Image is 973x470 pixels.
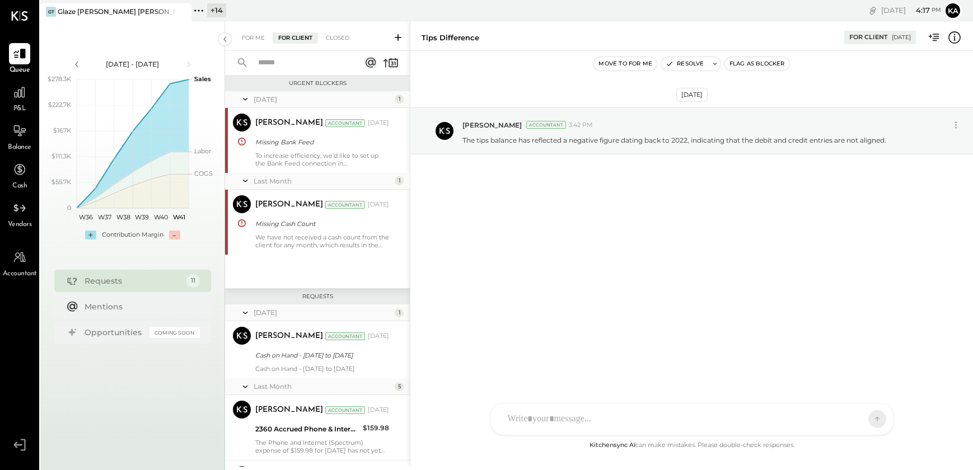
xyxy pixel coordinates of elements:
div: The Phone and Internet (Spectrum) expense of $159.98 for [DATE] has not yet been cleared from the... [255,439,389,454]
div: To increase efficiency, we’d like to set up the Bank Feed connection in [GEOGRAPHIC_DATA]. Please... [255,152,389,167]
div: We have not received a cash count from the client for any month, which results in the cash closin... [255,233,389,249]
span: [PERSON_NAME] [462,120,522,130]
text: $222.7K [48,101,71,109]
div: Last Month [254,176,392,186]
div: [PERSON_NAME] [255,331,323,342]
text: W41 [173,213,185,221]
text: Sales [194,75,211,83]
button: Resolve [661,57,708,70]
div: 2360 Accrued Phone & Internet [255,424,359,435]
div: [DATE] [368,200,389,209]
div: - [169,231,180,239]
text: W39 [135,213,149,221]
a: P&L [1,82,39,114]
text: $55.7K [52,178,71,186]
div: Requests [231,293,404,300]
div: Glaze [PERSON_NAME] [PERSON_NAME] LLC [58,7,175,16]
div: Tips Difference [422,32,479,43]
div: Requests [85,275,181,286]
div: 11 [186,274,200,288]
div: For Client [849,33,888,42]
div: [DATE] - [DATE] [85,59,180,69]
div: [DATE] [368,406,389,415]
div: 1 [395,176,404,185]
text: Labor [194,147,211,155]
span: Cash [12,181,27,191]
div: Closed [320,32,355,44]
div: Coming Soon [149,327,200,338]
div: 1 [395,308,404,317]
div: Cash on Hand - [DATE] to [DATE] [255,365,389,373]
a: Balance [1,120,39,153]
div: Cash on Hand - [DATE] to [DATE] [255,350,386,361]
div: Missing Cash Count [255,218,386,229]
div: Urgent Blockers [231,79,404,87]
div: Accountant [325,119,365,127]
button: Ka [944,2,962,20]
text: W40 [153,213,167,221]
div: [PERSON_NAME] [255,117,323,129]
div: Opportunities [85,327,144,338]
span: 3:42 PM [569,121,593,130]
div: Missing Bank Feed [255,137,386,148]
text: 0 [67,204,71,211]
div: [PERSON_NAME] [255,199,323,210]
div: For Me [236,32,270,44]
div: $159.98 [363,422,389,434]
div: [DATE] [254,308,392,317]
div: copy link [867,4,878,16]
text: W37 [98,213,111,221]
div: + [85,231,96,239]
div: + 14 [207,3,226,17]
div: [PERSON_NAME] [255,405,323,416]
text: $111.3K [52,152,71,160]
div: Mentions [85,301,194,312]
div: [DATE] [676,88,708,102]
button: Move to for me [594,57,657,70]
text: W38 [116,213,130,221]
a: Vendors [1,198,39,230]
span: Accountant [3,269,37,279]
a: Accountant [1,247,39,279]
div: Accountant [325,332,365,340]
div: Accountant [325,201,365,209]
div: Accountant [325,406,365,414]
span: Balance [8,143,31,153]
div: [DATE] [254,95,392,104]
text: $167K [53,126,71,134]
p: The tips balance has reflected a negative figure dating back to 2022, indicating that the debit a... [462,135,886,145]
div: 1 [395,95,404,104]
div: For Client [273,32,318,44]
a: Cash [1,159,39,191]
div: GT [46,7,56,17]
text: $278.3K [48,75,71,83]
span: P&L [13,104,26,114]
div: Contribution Margin [102,231,163,239]
button: Flag as Blocker [725,57,789,70]
div: [DATE] [368,332,389,341]
a: Queue [1,43,39,76]
div: [DATE] [368,119,389,128]
div: Last Month [254,382,392,391]
span: Queue [10,65,30,76]
div: [DATE] [881,5,941,16]
div: [DATE] [892,34,911,41]
span: Vendors [8,220,32,230]
text: COGS [194,170,213,177]
div: Accountant [526,121,566,129]
div: 5 [395,382,404,391]
text: W36 [79,213,93,221]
